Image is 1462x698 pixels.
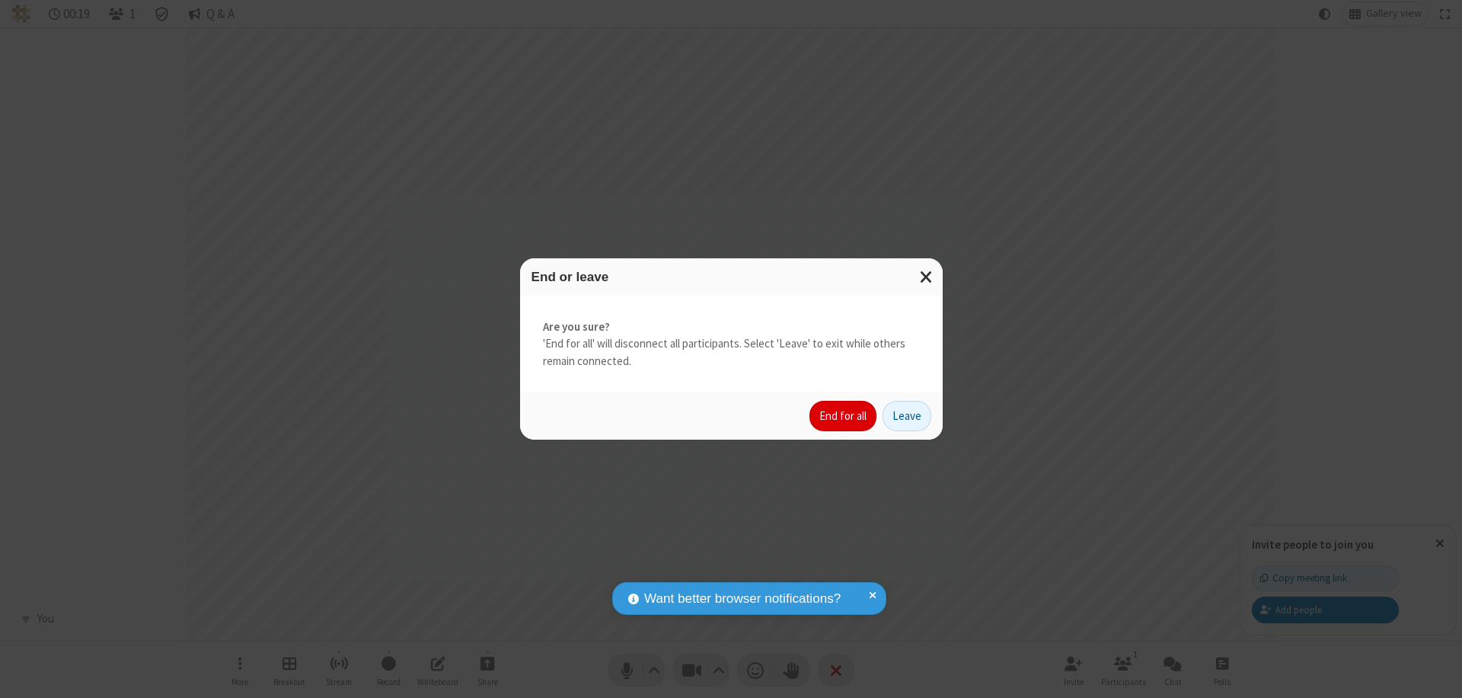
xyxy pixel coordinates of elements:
button: Leave [883,401,931,431]
button: End for all [809,401,876,431]
div: 'End for all' will disconnect all participants. Select 'Leave' to exit while others remain connec... [520,296,943,393]
h3: End or leave [531,270,931,284]
span: Want better browser notifications? [644,589,841,609]
button: Close modal [911,258,943,296]
strong: Are you sure? [543,319,920,336]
